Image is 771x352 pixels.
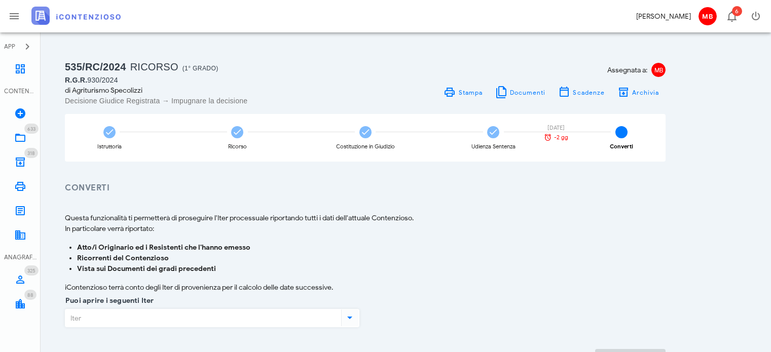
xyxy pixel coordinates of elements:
[77,243,250,252] b: Atto/i Originario ed i Resistenti che l'hanno emesso
[607,65,647,75] span: Assegnata a:
[458,89,483,96] span: Stampa
[632,89,659,96] span: Archivia
[336,144,395,149] div: Costituzione in Giudizio
[437,85,489,99] a: Stampa
[65,282,666,293] p: iContenzioso terrà conto degli Iter di provenienza per il calcolo delle date successive.
[27,267,35,274] span: 325
[4,87,36,96] div: CONTENZIOSO
[77,264,216,273] b: Vista sui Documenti dei gradi precedenti
[610,144,633,149] div: Converti
[65,75,359,85] div: 930/2024
[471,144,516,149] div: Udienza Sentenza
[130,61,178,72] span: Ricorso
[695,4,719,28] button: MB
[24,290,36,300] span: Distintivo
[27,150,35,157] span: 318
[489,85,552,99] button: Documenti
[719,4,744,28] button: Distintivo
[65,96,359,106] div: Decisione Giudice Registrata → Impugnare la decisione
[27,126,35,132] span: 633
[228,144,247,149] div: Ricorso
[699,7,717,25] span: MB
[554,135,568,140] span: -2 gg
[77,254,169,262] b: Ricorrenti del Contenzioso
[65,182,666,194] h3: Converti
[4,253,36,262] div: ANAGRAFICA
[509,89,546,96] span: Documenti
[65,76,87,84] span: R.G.R.
[538,125,574,131] div: [DATE]
[24,265,39,276] span: Distintivo
[636,11,691,22] div: [PERSON_NAME]
[65,85,359,96] div: di Agriturismo Specolizzi
[651,63,666,77] span: MB
[65,213,666,234] p: Questa funzionalità ti permetterà di proseguire l'Iter processuale riportando tutti i dati dell'a...
[27,292,33,298] span: 88
[732,6,742,16] span: Distintivo
[182,65,218,72] span: (1° Grado)
[31,7,121,25] img: logo-text-2x.png
[24,148,38,158] span: Distintivo
[62,296,154,306] label: Puoi aprire i seguenti Iter
[24,124,39,134] span: Distintivo
[615,126,628,138] span: 5
[65,61,126,72] span: 535/RC/2024
[552,85,611,99] button: Scadenze
[65,309,339,327] input: Iter
[572,89,605,96] span: Scadenze
[97,144,122,149] div: Istruttoria
[611,85,666,99] button: Archivia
